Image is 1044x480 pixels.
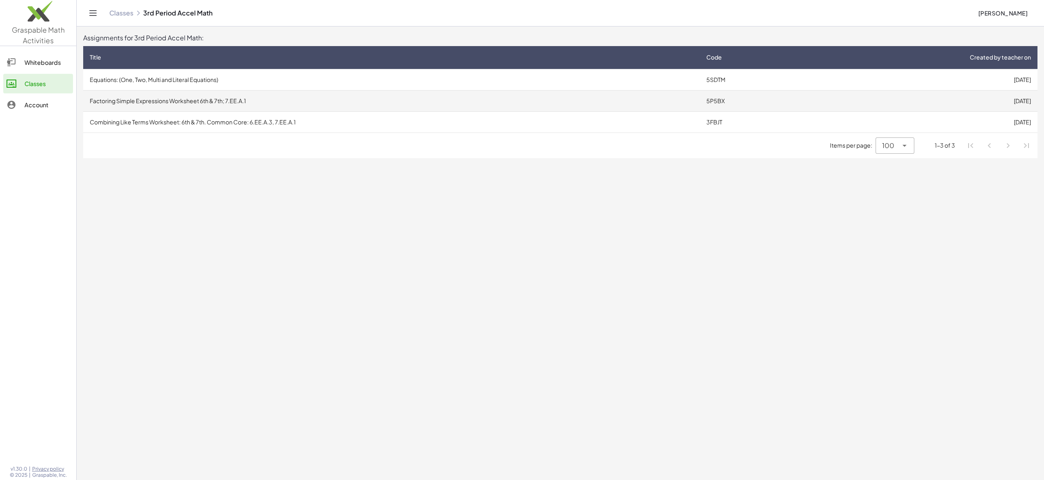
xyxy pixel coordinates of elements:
div: Assignments for 3rd Period Accel Math: [83,33,1037,43]
a: Account [3,95,73,115]
a: Classes [3,74,73,93]
td: [DATE] [804,69,1037,90]
button: Toggle navigation [86,7,100,20]
td: Factoring Simple Expressions Worksheet 6th & 7th; 7.EE.A.1 [83,90,700,111]
span: Code [706,53,722,62]
span: Items per page: [830,141,876,150]
div: 1-3 of 3 [935,141,955,150]
td: Equations: (One, Two, Multi and Literal Equations) [83,69,700,90]
span: | [29,472,31,478]
td: 5SDTM [700,69,804,90]
span: v1.30.0 [11,466,27,472]
span: Graspable Math Activities [12,25,65,45]
nav: Pagination Navigation [962,136,1036,155]
a: Classes [109,9,133,17]
td: 5P5BX [700,90,804,111]
div: Classes [24,79,70,88]
td: 3FBJT [700,111,804,133]
td: [DATE] [804,111,1037,133]
span: Created by teacher on [970,53,1031,62]
button: [PERSON_NAME] [971,6,1034,20]
a: Whiteboards [3,53,73,72]
div: Account [24,100,70,110]
span: [PERSON_NAME] [978,9,1028,17]
td: Combining Like Terms Worksheet: 6th & 7th. Common Core: 6.EE.A.3, 7.EE.A.1 [83,111,700,133]
span: Title [90,53,101,62]
span: © 2025 [10,472,27,478]
span: Graspable, Inc. [32,472,67,478]
a: Privacy policy [32,466,67,472]
td: [DATE] [804,90,1037,111]
span: 100 [882,141,894,150]
span: | [29,466,31,472]
div: Whiteboards [24,58,70,67]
